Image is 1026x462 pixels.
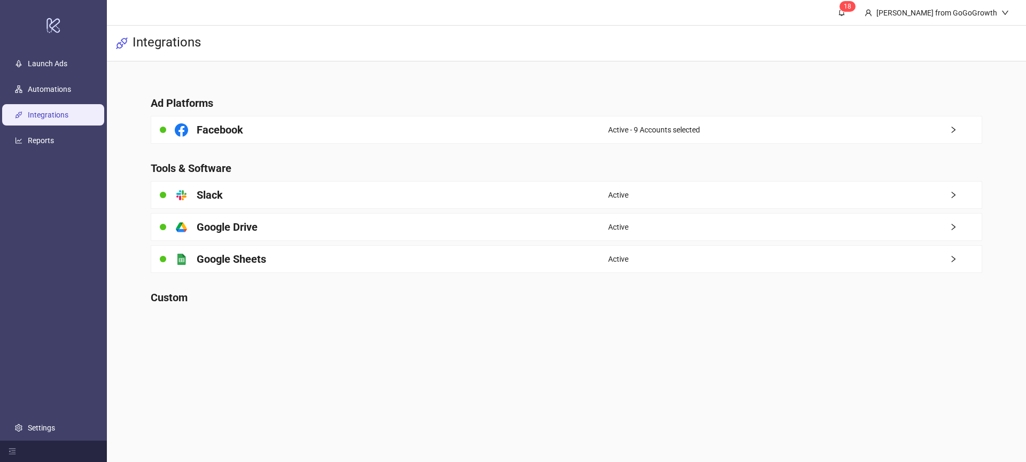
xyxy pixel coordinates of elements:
div: [PERSON_NAME] from GoGoGrowth [872,7,1001,19]
a: Google SheetsActiveright [151,245,982,273]
span: right [950,126,982,134]
span: menu-fold [9,448,16,455]
a: Launch Ads [28,59,67,68]
span: right [950,191,982,199]
span: down [1001,9,1009,17]
span: Active - 9 Accounts selected [608,124,700,136]
h4: Tools & Software [151,161,982,176]
span: user [865,9,872,17]
h4: Facebook [197,122,243,137]
sup: 18 [840,1,856,12]
h4: Google Drive [197,220,258,234]
h4: Google Sheets [197,252,266,267]
a: SlackActiveright [151,181,982,209]
span: right [950,223,982,231]
a: Reports [28,136,54,145]
span: Active [608,253,628,265]
a: Google DriveActiveright [151,213,982,241]
a: Settings [28,424,55,432]
span: right [950,255,982,263]
span: 8 [848,3,851,10]
h4: Slack [197,187,223,202]
span: api [115,37,128,50]
a: Automations [28,85,71,93]
h3: Integrations [133,34,201,52]
span: bell [838,9,845,16]
a: FacebookActive - 9 Accounts selectedright [151,116,982,144]
h4: Ad Platforms [151,96,982,111]
a: Integrations [28,111,68,119]
span: Active [608,221,628,233]
span: 1 [844,3,848,10]
h4: Custom [151,290,982,305]
span: Active [608,189,628,201]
